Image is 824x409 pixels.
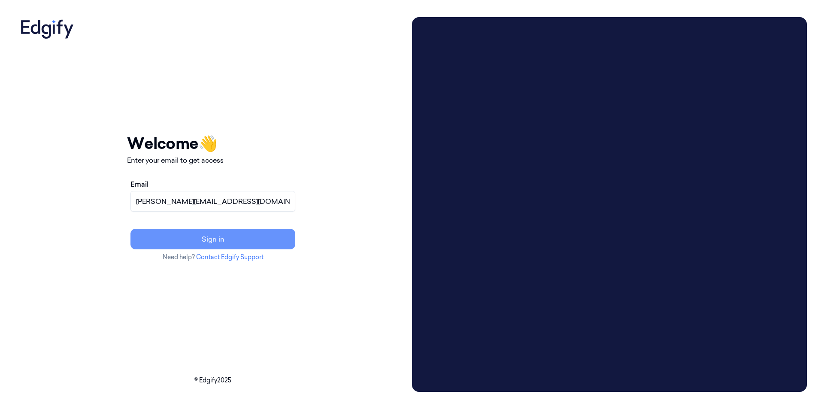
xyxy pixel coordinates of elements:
[130,229,295,249] button: Sign in
[196,253,264,261] a: Contact Edgify Support
[130,179,148,189] label: Email
[127,132,299,155] h1: Welcome 👋
[17,376,409,385] p: © Edgify 2025
[130,191,295,212] input: name@example.com
[127,253,299,262] p: Need help?
[127,155,299,165] p: Enter your email to get access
